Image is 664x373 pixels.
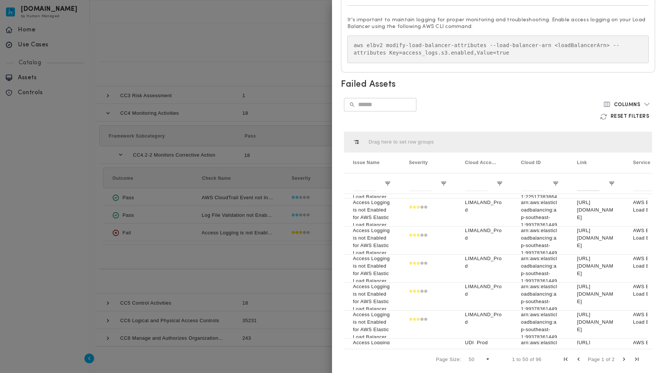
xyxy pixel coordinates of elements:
span: 96 [536,357,541,362]
button: Open Filter Menu [608,180,615,187]
p: LIMALAND_Prod [465,283,503,298]
div: medium [409,283,428,300]
span: of [530,357,534,362]
div: Next Page [621,356,627,363]
span: to [516,357,521,362]
p: UDI_Prod [465,339,503,346]
span: of [606,357,610,362]
div: medium [409,199,428,216]
p: arn:aws:elasticloadbalancing:ap-southeast-1:993783614498:loadbalancer/app/EAS-alb/d26a01a97645ee66 [521,199,559,259]
button: Open Filter Menu [440,180,447,187]
span: Cloud Account Name [465,160,496,165]
p: [URL][DOMAIN_NAME] [577,283,615,305]
button: Columns [599,98,655,111]
span: Severity [409,160,428,165]
div: First Page [562,356,569,363]
div: medium [409,255,428,272]
code: aws elbv2 modify-load-balancer-attributes --load-balancer-arn <loadBalancerArn> --attributes Key=... [354,42,620,56]
p: [URL][DOMAIN_NAME] [577,339,615,361]
h6: Columns [614,102,640,108]
p: Access Logging is not Enabled for AWS Elastic Load Balancer [353,255,391,285]
p: Access Logging is not Enabled for AWS Elastic Load Balancer [353,339,391,369]
button: Reset Filters [595,111,655,123]
h6: Reset Filters [610,113,649,120]
p: arn:aws:elasticloadbalancing:ap-southeast-1:993783614498:loadbalancer/app/VACS-Prod-alb/76e3a0a6a... [521,283,559,350]
p: LIMALAND_Prod [465,227,503,242]
p: Access Logging is not Enabled for AWS Elastic Load Balancer [353,227,391,257]
div: Page Size: [436,357,461,362]
div: 50 [469,357,484,362]
input: Link Filter Input [577,176,599,191]
span: 50 [522,357,528,362]
button: Open Filter Menu [384,180,391,187]
h4: Failed Assets [341,78,396,90]
p: Access Logging is not Enabled for AWS Elastic Load Balancer [353,283,391,313]
div: Last Page [633,356,640,363]
div: medium [409,227,428,244]
p: It's important to maintain logging for proper monitoring and troubleshooting. Enable access loggi... [347,17,649,30]
p: [URL][DOMAIN_NAME] [577,311,615,333]
button: Open Filter Menu [496,180,503,187]
div: Row Groups [369,139,434,145]
button: Open Filter Menu [552,180,559,187]
div: Page Size [464,353,494,365]
p: Access Logging is not Enabled for AWS Elastic Load Balancer [353,199,391,229]
p: [URL][DOMAIN_NAME] [577,227,615,249]
p: Access Logging is not Enabled for AWS Elastic Load Balancer [353,311,391,341]
span: Service [633,160,650,165]
div: medium [409,311,428,328]
span: Drag here to set row groups [369,139,434,145]
p: LIMALAND_Prod [465,255,503,270]
span: Link [577,160,587,165]
div: medium [409,339,428,356]
span: Page [588,357,600,362]
span: 1 [601,357,604,362]
p: [URL][DOMAIN_NAME] [577,199,615,221]
p: arn:aws:elasticloadbalancing:ap-southeast-1:993783614498:loadbalancer/app/mez2link/f285c8260a624941 [521,227,559,287]
span: Cloud ID [521,160,541,165]
p: [URL][DOMAIN_NAME] [577,255,615,277]
span: 2 [612,357,615,362]
span: Issue Name [353,160,380,165]
p: LIMALAND_Prod [465,311,503,326]
div: Previous Page [575,356,582,363]
p: arn:aws:elasticloadbalancing:ap-southeast-1:993783614498:loadbalancer/app/awseb-AWSEB-ZFXWRICNVVR... [521,255,559,330]
p: LIMALAND_Prod [465,199,503,214]
span: 1 [512,357,515,362]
